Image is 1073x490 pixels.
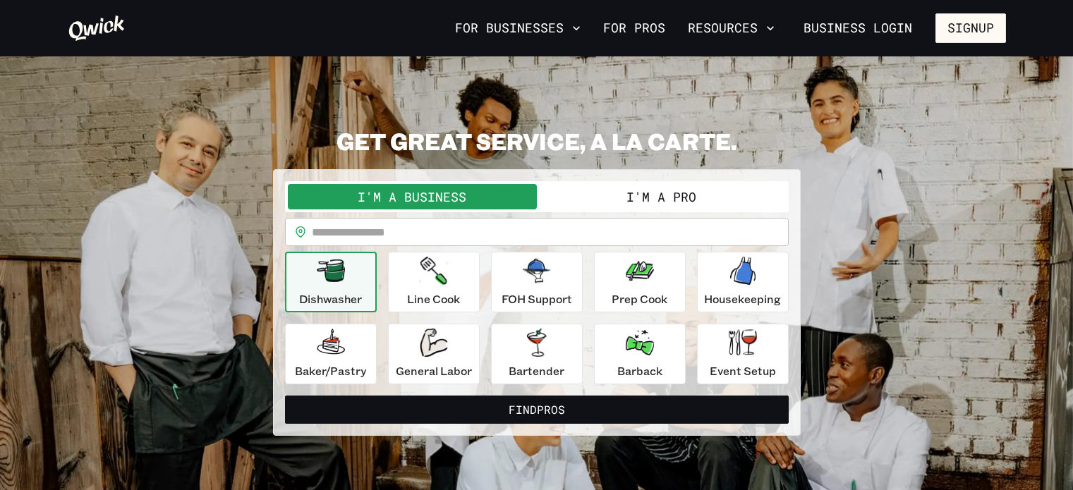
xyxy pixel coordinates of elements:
[285,396,789,424] button: FindPros
[612,290,667,307] p: Prep Cook
[697,252,789,312] button: Housekeeping
[682,16,780,40] button: Resources
[617,362,662,379] p: Barback
[288,184,537,209] button: I'm a Business
[502,290,572,307] p: FOH Support
[388,252,480,312] button: Line Cook
[285,324,377,384] button: Baker/Pastry
[299,290,362,307] p: Dishwasher
[792,13,924,43] a: Business Login
[509,362,564,379] p: Bartender
[598,16,671,40] a: For Pros
[697,324,789,384] button: Event Setup
[710,362,776,379] p: Event Setup
[407,290,460,307] p: Line Cook
[449,16,586,40] button: For Businesses
[537,184,786,209] button: I'm a Pro
[491,324,583,384] button: Bartender
[704,290,781,307] p: Housekeeping
[594,252,686,312] button: Prep Cook
[396,362,472,379] p: General Labor
[388,324,480,384] button: General Labor
[273,127,801,155] h2: GET GREAT SERVICE, A LA CARTE.
[594,324,686,384] button: Barback
[935,13,1006,43] button: Signup
[295,362,366,379] p: Baker/Pastry
[491,252,583,312] button: FOH Support
[285,252,377,312] button: Dishwasher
